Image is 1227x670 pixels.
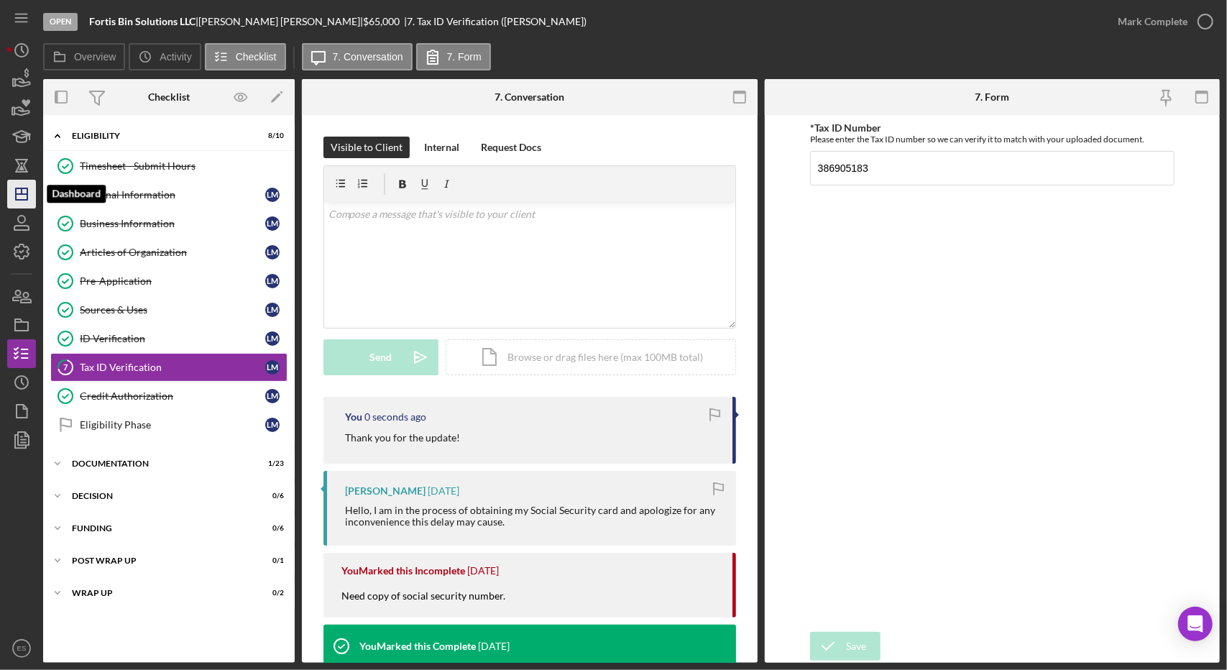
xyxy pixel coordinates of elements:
[474,137,548,158] button: Request Docs
[72,556,248,565] div: Post Wrap Up
[467,565,499,577] time: 2025-09-03 14:33
[50,353,288,382] a: 7Tax ID VerificationLM
[43,43,125,70] button: Overview
[72,492,248,500] div: Decision
[1118,7,1187,36] div: Mark Complete
[43,13,78,31] div: Open
[345,505,722,528] div: Hello, I am in the process of obtaining my Social Security card and apologize for any inconvenien...
[50,209,288,238] a: Business InformationLM
[265,188,280,202] div: L M
[975,91,1009,103] div: 7. Form
[89,15,196,27] b: Fortis Bin Solutions LLC
[50,152,288,180] a: Timesheet - Submit Hours
[404,16,587,27] div: | 7. Tax ID Verification ([PERSON_NAME])
[323,137,410,158] button: Visible to Client
[258,589,284,597] div: 0 / 2
[481,137,541,158] div: Request Docs
[258,459,284,468] div: 1 / 23
[428,485,459,497] time: 2025-09-06 14:22
[302,43,413,70] button: 7. Conversation
[341,565,465,577] div: You Marked this Incomplete
[129,43,201,70] button: Activity
[1178,607,1213,641] div: Open Intercom Messenger
[80,390,265,402] div: Credit Authorization
[80,362,265,373] div: Tax ID Verification
[72,589,248,597] div: Wrap up
[345,485,426,497] div: [PERSON_NAME]
[258,524,284,533] div: 0 / 6
[846,632,866,661] div: Save
[265,360,280,375] div: L M
[72,524,248,533] div: Funding
[341,589,520,618] div: Need copy of social security number.
[265,303,280,317] div: L M
[80,218,265,229] div: Business Information
[258,556,284,565] div: 0 / 1
[323,339,438,375] button: Send
[345,430,460,446] p: Thank you for the update!
[72,132,248,140] div: Eligibility
[7,634,36,663] button: ES
[50,238,288,267] a: Articles of OrganizationLM
[416,43,491,70] button: 7. Form
[810,632,881,661] button: Save
[370,339,392,375] div: Send
[50,382,288,410] a: Credit AuthorizationLM
[265,389,280,403] div: L M
[50,295,288,324] a: Sources & UsesLM
[333,51,403,63] label: 7. Conversation
[1103,7,1220,36] button: Mark Complete
[72,459,248,468] div: Documentation
[363,15,400,27] span: $65,000
[359,641,476,652] div: You Marked this Complete
[417,137,467,158] button: Internal
[74,51,116,63] label: Overview
[810,134,1175,144] div: Please enter the Tax ID number so we can verify it to match with your uploaded document.
[331,137,403,158] div: Visible to Client
[265,331,280,346] div: L M
[198,16,363,27] div: [PERSON_NAME] [PERSON_NAME] |
[160,51,191,63] label: Activity
[80,304,265,316] div: Sources & Uses
[265,274,280,288] div: L M
[50,324,288,353] a: ID VerificationLM
[80,419,265,431] div: Eligibility Phase
[80,160,287,172] div: Timesheet - Submit Hours
[50,410,288,439] a: Eligibility PhaseLM
[258,492,284,500] div: 0 / 6
[80,333,265,344] div: ID Verification
[205,43,286,70] button: Checklist
[495,91,564,103] div: 7. Conversation
[63,362,68,372] tspan: 7
[810,121,881,134] label: *Tax ID Number
[236,51,277,63] label: Checklist
[89,16,198,27] div: |
[265,245,280,260] div: L M
[50,180,288,209] a: Personal InformationLM
[80,247,265,258] div: Articles of Organization
[265,216,280,231] div: L M
[148,91,190,103] div: Checklist
[50,267,288,295] a: Pre-ApplicationLM
[258,132,284,140] div: 8 / 10
[478,641,510,652] time: 2025-09-03 14:33
[424,137,459,158] div: Internal
[364,411,426,423] time: 2025-09-08 17:09
[265,418,280,432] div: L M
[345,411,362,423] div: You
[80,275,265,287] div: Pre-Application
[80,189,265,201] div: Personal Information
[17,645,27,653] text: ES
[447,51,482,63] label: 7. Form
